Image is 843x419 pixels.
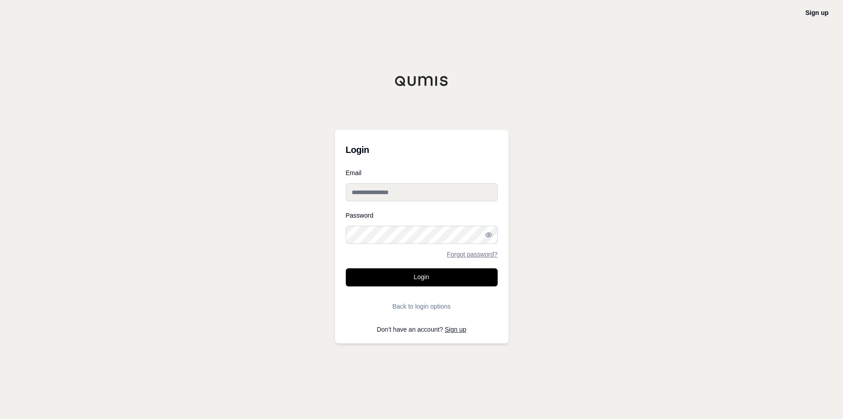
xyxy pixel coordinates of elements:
[346,297,498,315] button: Back to login options
[395,76,449,86] img: Qumis
[346,170,498,176] label: Email
[346,141,498,159] h3: Login
[447,251,497,257] a: Forgot password?
[445,326,466,333] a: Sign up
[805,9,829,16] a: Sign up
[346,212,498,219] label: Password
[346,268,498,286] button: Login
[346,326,498,333] p: Don't have an account?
